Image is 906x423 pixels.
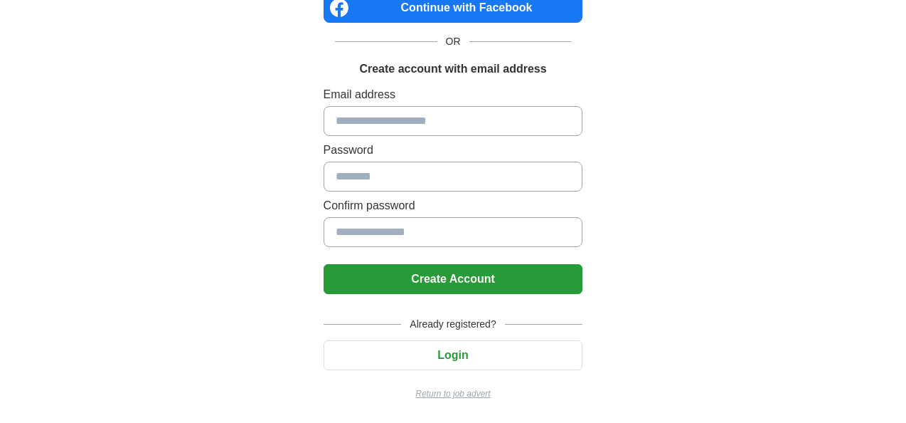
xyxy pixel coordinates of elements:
label: Email address [324,86,583,103]
span: OR [437,34,469,49]
button: Create Account [324,264,583,294]
button: Login [324,340,583,370]
label: Password [324,142,583,159]
h1: Create account with email address [359,61,546,78]
a: Return to job advert [324,387,583,400]
label: Confirm password [324,197,583,214]
span: Already registered? [401,317,504,332]
a: Login [324,349,583,361]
